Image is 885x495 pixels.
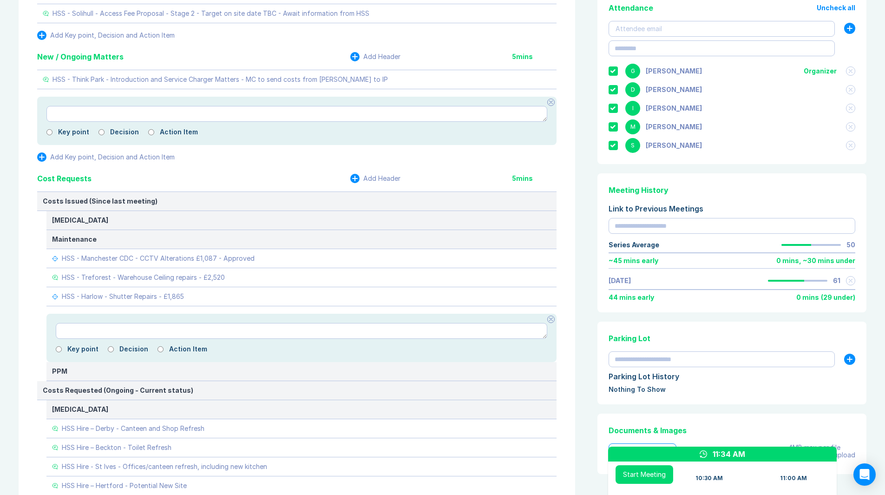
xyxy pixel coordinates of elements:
[646,86,702,93] div: Debbie Coburn
[616,465,673,484] button: Start Meeting
[609,2,653,13] div: Attendance
[625,119,640,134] div: M
[43,198,551,205] div: Costs Issued (Since last meeting)
[817,4,855,12] button: Uncheck all
[609,241,659,249] div: Series Average
[62,425,204,432] div: HSS Hire – Derby - Canteen and Shop Refresh
[52,10,369,17] div: HSS - Solihull - Access Fee Proposal - Stage 2 - Target on site date TBC - Await information from...
[363,53,400,60] div: Add Header
[609,443,676,459] div: Upload File(s)
[160,128,198,136] label: Action Item
[37,31,175,40] button: Add Key point, Decision and Action Item
[52,406,551,413] div: [MEDICAL_DATA]
[52,368,551,375] div: PPM
[625,101,640,116] div: I
[646,123,702,131] div: Matthew Cooper
[609,277,631,284] a: [DATE]
[350,52,400,61] button: Add Header
[625,64,640,79] div: G
[821,294,855,301] div: ( 29 under )
[695,475,723,482] div: 10:30 AM
[609,333,855,344] div: Parking Lot
[62,274,225,281] div: HSS - Treforest - Warehouse Ceiling repairs - £2,520
[609,257,658,264] div: ~ 45 mins early
[646,105,702,112] div: Iain Parnell
[62,463,267,470] div: HSS Hire - St Ives - Offices/canteen refresh, including new kitchen
[58,128,89,136] label: Key point
[43,387,551,394] div: Costs Requested (Ongoing - Current status)
[609,386,855,393] div: Nothing To Show
[62,255,255,262] div: HSS - Manchester CDC - CCTV Alterations £1,087 - Approved
[780,475,807,482] div: 11:00 AM
[350,174,400,183] button: Add Header
[609,425,855,436] div: Documents & Images
[625,138,640,153] div: S
[512,53,557,60] div: 5 mins
[646,142,702,149] div: Sandra Ulaszewski
[609,371,855,382] div: Parking Lot History
[50,153,175,161] div: Add Key point, Decision and Action Item
[796,294,819,301] div: 0 mins
[37,51,124,62] div: New / Ongoing Matters
[713,449,745,460] div: 11:34 AM
[833,277,840,284] div: 61
[50,32,175,39] div: Add Key point, Decision and Action Item
[62,482,187,489] div: HSS Hire – Hertford - Potential New Site
[846,241,855,249] div: 50
[804,67,837,75] div: Organizer
[609,203,855,214] div: Link to Previous Meetings
[625,82,640,97] div: D
[609,185,855,196] div: Meeting History
[110,128,139,136] label: Decision
[119,345,148,353] label: Decision
[52,76,388,83] div: HSS - Think Park - Introduction and Service Charger Matters - MC to send costs from [PERSON_NAME]...
[169,345,207,353] label: Action Item
[512,175,557,182] div: 5 mins
[52,236,551,243] div: Maintenance
[646,67,702,75] div: Gemma White
[363,175,400,182] div: Add Header
[37,152,175,162] button: Add Key point, Decision and Action Item
[62,444,171,451] div: HSS Hire – Beckton - Toilet Refresh
[853,463,876,486] div: Open Intercom Messenger
[788,444,855,451] div: 4MB max per file
[52,217,551,224] div: [MEDICAL_DATA]
[62,293,184,300] div: HSS - Harlow - Shutter Repairs - £1,865
[776,257,855,264] div: 0 mins , ~ 30 mins under
[37,173,92,184] div: Cost Requests
[67,345,98,353] label: Key point
[609,294,654,301] div: 44 mins early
